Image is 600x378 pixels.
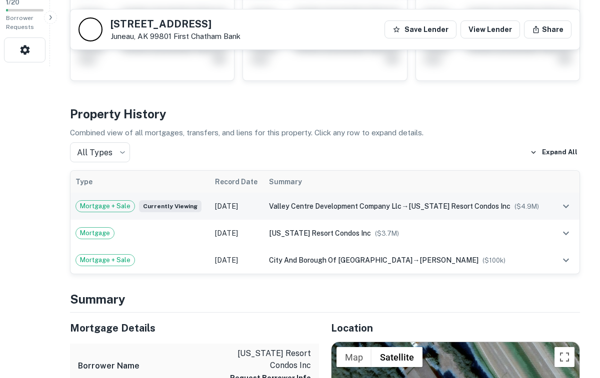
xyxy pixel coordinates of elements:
[70,321,319,336] h5: Mortgage Details
[269,256,412,264] span: city and borough of [GEOGRAPHIC_DATA]
[384,20,456,38] button: Save Lender
[139,200,201,212] span: Currently viewing
[173,32,240,40] a: First Chatham Bank
[460,20,520,38] a: View Lender
[210,247,264,274] td: [DATE]
[419,256,478,264] span: [PERSON_NAME]
[557,252,574,269] button: expand row
[70,127,580,139] p: Combined view of all mortgages, transfers, and liens for this property. Click any row to expand d...
[76,201,134,211] span: Mortgage + Sale
[6,14,34,30] span: Borrower Requests
[557,225,574,242] button: expand row
[210,171,264,193] th: Record Date
[76,255,134,265] span: Mortgage + Sale
[550,298,600,346] iframe: Chat Widget
[70,290,580,308] h4: Summary
[210,193,264,220] td: [DATE]
[70,142,130,162] div: All Types
[554,347,574,367] button: Toggle fullscreen view
[269,201,546,212] div: →
[110,32,240,41] p: Juneau, AK 99801
[210,220,264,247] td: [DATE]
[70,105,580,123] h4: Property History
[336,347,371,367] button: Show street map
[371,347,422,367] button: Show satellite imagery
[264,171,551,193] th: Summary
[527,145,580,160] button: Expand All
[269,229,371,237] span: [US_STATE] resort condos inc
[408,202,510,210] span: [US_STATE] resort condos inc
[78,360,139,372] h6: Borrower Name
[557,198,574,215] button: expand row
[110,19,240,29] h5: [STREET_ADDRESS]
[269,255,546,266] div: →
[375,230,399,237] span: ($ 3.7M )
[269,202,401,210] span: valley centre development company llc
[70,171,210,193] th: Type
[514,203,539,210] span: ($ 4.9M )
[524,20,571,38] button: Share
[482,257,505,264] span: ($ 100k )
[221,348,311,372] p: [US_STATE] resort condos inc
[76,228,114,238] span: Mortgage
[331,321,580,336] h5: Location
